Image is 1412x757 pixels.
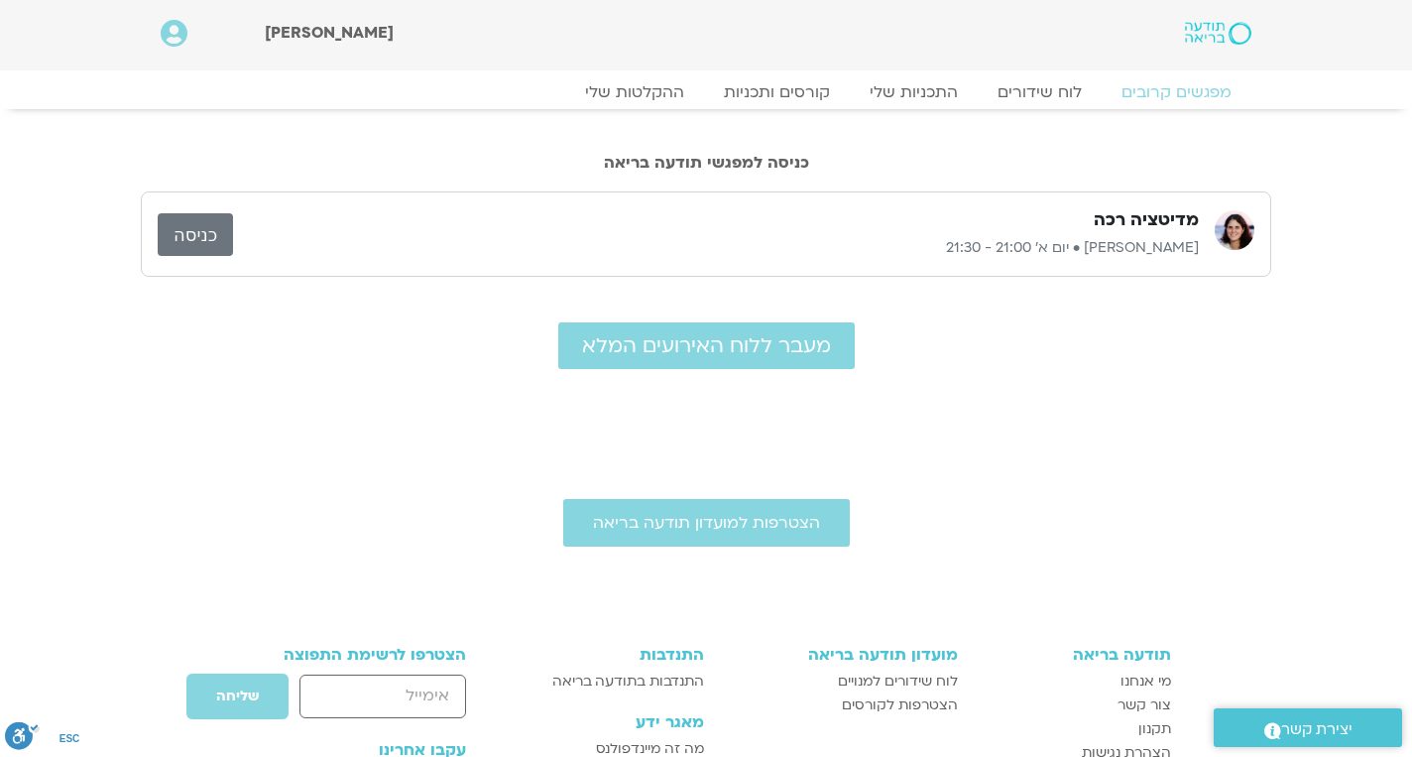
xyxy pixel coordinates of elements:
a: הצטרפות למועדון תודעה בריאה [563,499,850,547]
a: מעבר ללוח האירועים המלא [558,322,855,369]
h3: מדיטציה רכה [1094,208,1199,232]
span: צור קשר [1118,694,1171,717]
h3: הצטרפו לרשימת התפוצה [241,646,466,664]
h3: התנדבות [521,646,704,664]
span: מעבר ללוח האירועים המלא [582,334,831,357]
span: מי אנחנו [1120,670,1171,694]
form: טופס חדש [241,673,466,730]
img: מיכל גורל [1215,210,1254,250]
h3: מועדון תודעה בריאה [724,646,957,664]
span: הצטרפות למועדון תודעה בריאה [593,514,820,532]
a: התכניות שלי [850,82,978,102]
a: יצירת קשר [1214,708,1402,747]
button: שליחה [185,673,290,720]
a: הצטרפות לקורסים [724,694,957,717]
input: אימייל [299,675,465,717]
a: מפגשים קרובים [1102,82,1251,102]
a: צור קשר [978,694,1172,717]
span: שליחה [216,689,259,704]
a: קורסים ותכניות [704,82,850,102]
a: לוח שידורים למנויים [724,670,957,694]
a: מי אנחנו [978,670,1172,694]
span: הצטרפות לקורסים [842,694,958,717]
a: ההקלטות שלי [565,82,704,102]
h2: כניסה למפגשי תודעה בריאה [141,154,1271,172]
a: כניסה [158,213,233,256]
a: התנדבות בתודעה בריאה [521,670,704,694]
span: תקנון [1138,717,1171,741]
a: תקנון [978,717,1172,741]
span: יצירת קשר [1281,716,1353,743]
span: לוח שידורים למנויים [838,670,958,694]
span: [PERSON_NAME] [265,22,394,44]
h3: תודעה בריאה [978,646,1172,664]
p: [PERSON_NAME] • יום א׳ 21:00 - 21:30 [233,236,1199,260]
a: לוח שידורים [978,82,1102,102]
h3: מאגר ידע [521,713,704,731]
nav: Menu [161,82,1251,102]
span: התנדבות בתודעה בריאה [552,670,704,694]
